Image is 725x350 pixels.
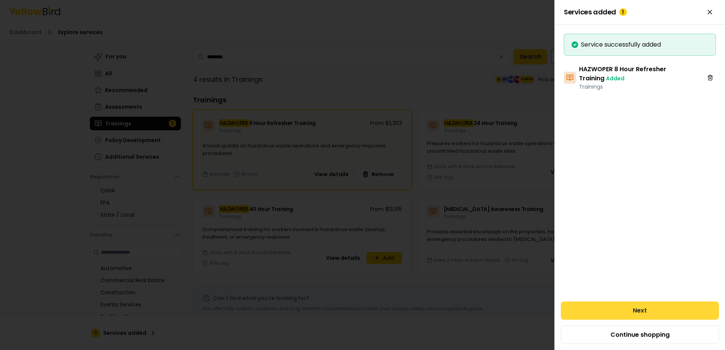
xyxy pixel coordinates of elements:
button: Next [561,302,719,320]
div: 1 [619,8,627,16]
div: Service successfully added [570,40,709,49]
button: Continue shopping [561,326,719,344]
span: Added [606,75,625,82]
h3: HAZWOPER 8 Hour Refresher Training [579,65,701,83]
span: Services added [564,8,627,16]
button: Close [704,6,716,18]
p: Trainings [579,83,701,91]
